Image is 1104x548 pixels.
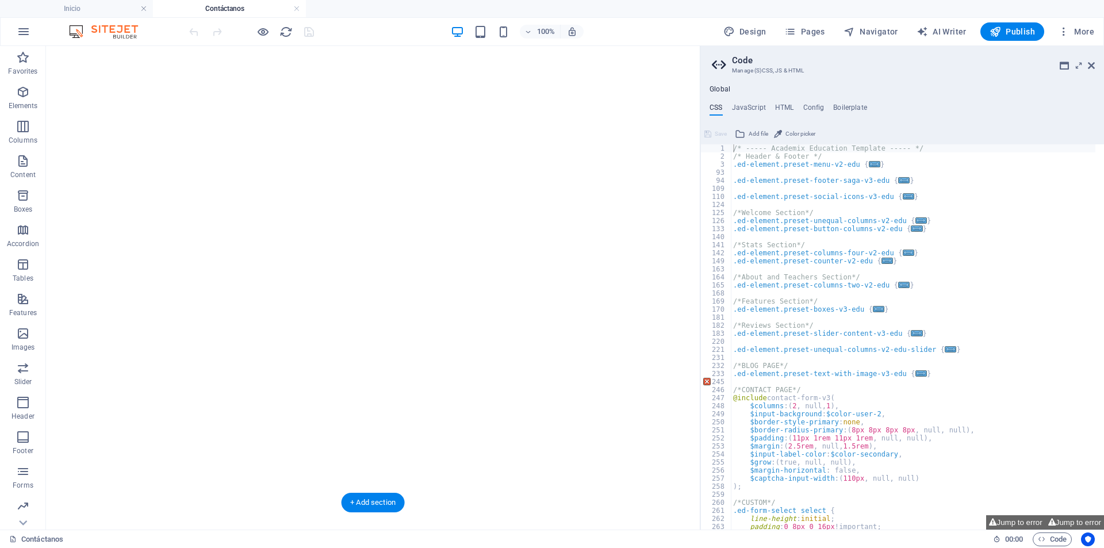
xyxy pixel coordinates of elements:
[701,466,732,474] div: 256
[844,26,898,37] span: Navigator
[710,104,722,116] h4: CSS
[701,474,732,482] div: 257
[723,26,766,37] span: Design
[537,25,555,39] h6: 100%
[701,201,732,209] div: 124
[701,515,732,523] div: 262
[701,144,732,152] div: 1
[279,25,293,39] i: Reload page
[839,22,903,41] button: Navigator
[701,273,732,281] div: 164
[9,101,38,110] p: Elements
[899,282,910,288] span: ...
[701,458,732,466] div: 255
[710,85,730,94] h4: Global
[911,330,923,336] span: ...
[9,308,37,317] p: Features
[701,442,732,450] div: 253
[732,66,1072,76] h3: Manage (S)CSS, JS & HTML
[701,193,732,201] div: 110
[990,26,1035,37] span: Publish
[701,410,732,418] div: 249
[701,362,732,370] div: 232
[912,22,971,41] button: AI Writer
[701,265,732,273] div: 163
[701,297,732,305] div: 169
[701,370,732,378] div: 233
[701,209,732,217] div: 125
[986,515,1045,530] button: Jump to error
[701,225,732,233] div: 133
[520,25,561,39] button: 100%
[701,507,732,515] div: 261
[701,305,732,313] div: 170
[749,127,768,141] span: Add file
[701,168,732,177] div: 93
[917,26,967,37] span: AI Writer
[11,412,34,421] p: Header
[993,532,1023,546] h6: Session time
[701,482,732,490] div: 258
[732,104,766,116] h4: JavaScript
[153,2,306,15] h4: Contáctanos
[903,193,914,200] span: ...
[945,346,957,352] span: ...
[733,127,770,141] button: Add file
[701,346,732,354] div: 221
[903,250,914,256] span: ...
[701,354,732,362] div: 231
[701,329,732,338] div: 183
[701,313,732,321] div: 181
[9,136,37,145] p: Columns
[869,161,880,167] span: ...
[13,481,33,490] p: Forms
[701,338,732,346] div: 220
[833,104,867,116] h4: Boilerplate
[701,499,732,507] div: 260
[784,26,825,37] span: Pages
[11,343,35,352] p: Images
[701,378,732,386] div: 245
[701,257,732,265] div: 149
[980,22,1044,41] button: Publish
[1053,22,1099,41] button: More
[701,394,732,402] div: 247
[9,532,63,546] a: Click to cancel selection. Double-click to open Pages
[915,217,927,224] span: ...
[7,515,39,524] p: Marketing
[701,490,732,499] div: 259
[7,239,39,248] p: Accordion
[881,258,893,264] span: ...
[899,177,910,183] span: ...
[701,160,732,168] div: 3
[701,450,732,458] div: 254
[701,241,732,249] div: 141
[13,446,33,455] p: Footer
[701,426,732,434] div: 251
[775,104,794,116] h4: HTML
[785,127,815,141] span: Color picker
[1013,535,1015,543] span: :
[873,306,884,312] span: ...
[803,104,825,116] h4: Config
[701,249,732,257] div: 142
[701,177,732,185] div: 94
[701,321,732,329] div: 182
[701,217,732,225] div: 126
[14,377,32,386] p: Slider
[780,22,829,41] button: Pages
[14,205,33,214] p: Boxes
[1045,515,1104,530] button: Jump to error
[66,25,152,39] img: Editor Logo
[911,225,923,232] span: ...
[701,233,732,241] div: 140
[701,152,732,160] div: 2
[701,289,732,297] div: 168
[1038,532,1067,546] span: Code
[701,434,732,442] div: 252
[701,402,732,410] div: 248
[1081,532,1095,546] button: Usercentrics
[772,127,817,141] button: Color picker
[341,493,405,512] div: + Add section
[13,274,33,283] p: Tables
